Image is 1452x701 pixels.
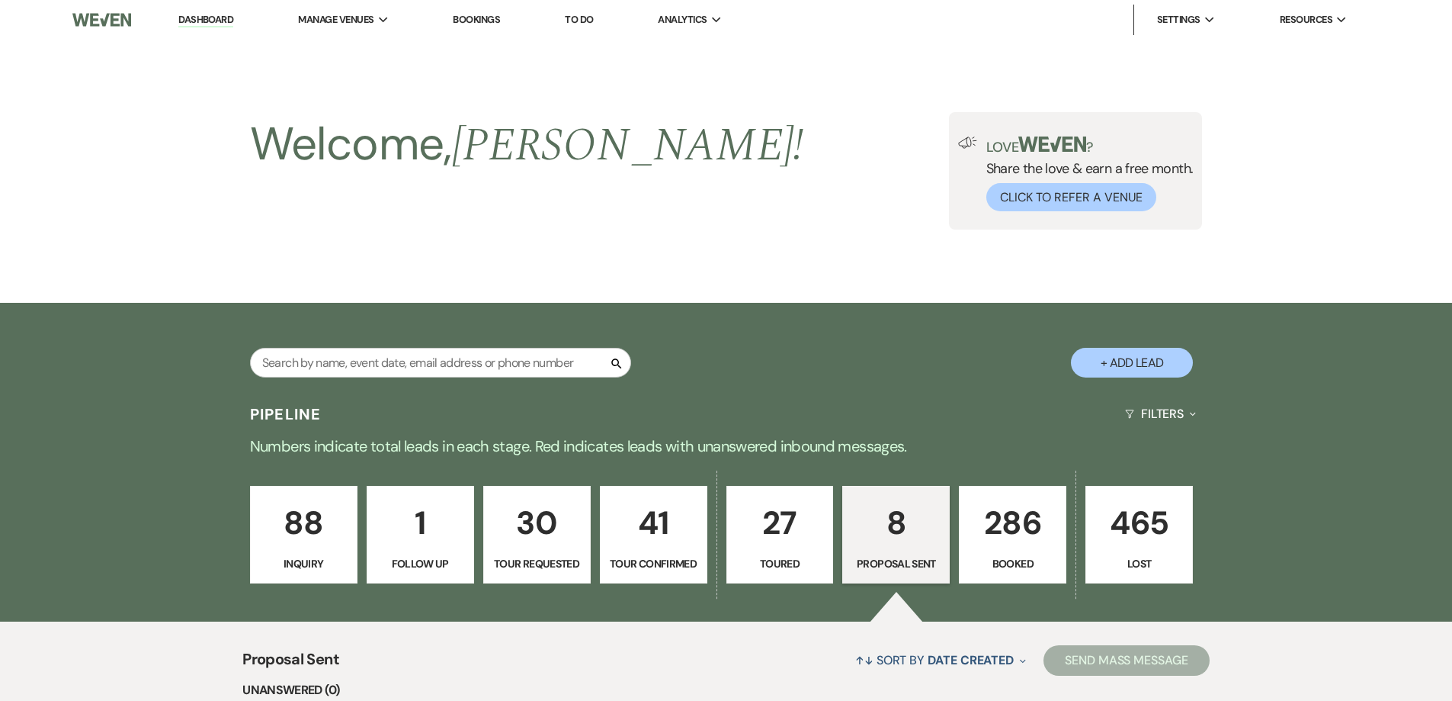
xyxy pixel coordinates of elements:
[1043,645,1210,676] button: Send Mass Message
[610,497,697,548] p: 41
[72,4,130,36] img: Weven Logo
[1095,555,1183,572] p: Lost
[178,13,233,27] a: Dashboard
[178,434,1275,458] p: Numbers indicate total leads in each stage. Red indicates leads with unanswered inbound messages.
[928,652,1014,668] span: Date Created
[736,555,824,572] p: Toured
[377,497,464,548] p: 1
[610,555,697,572] p: Tour Confirmed
[367,486,474,584] a: 1Follow Up
[977,137,1194,211] div: Share the love & earn a free month.
[1280,12,1332,27] span: Resources
[1095,497,1183,548] p: 465
[600,486,707,584] a: 41Tour Confirmed
[298,12,373,27] span: Manage Venues
[250,112,804,178] h2: Welcome,
[969,555,1056,572] p: Booked
[452,111,804,181] span: [PERSON_NAME] !
[852,555,940,572] p: Proposal Sent
[565,13,593,26] a: To Do
[958,137,977,149] img: loud-speaker-illustration.svg
[242,680,1210,700] li: Unanswered (0)
[260,497,348,548] p: 88
[842,486,950,584] a: 8Proposal Sent
[852,497,940,548] p: 8
[658,12,707,27] span: Analytics
[1018,137,1086,152] img: weven-logo-green.svg
[986,183,1156,211] button: Click to Refer a Venue
[849,640,1032,680] button: Sort By Date Created
[483,486,591,584] a: 30Tour Requested
[736,497,824,548] p: 27
[855,652,873,668] span: ↑↓
[1071,348,1193,378] button: + Add Lead
[1119,394,1202,434] button: Filters
[250,348,631,378] input: Search by name, event date, email address or phone number
[242,648,339,680] span: Proposal Sent
[377,555,464,572] p: Follow Up
[959,486,1066,584] a: 286Booked
[1085,486,1193,584] a: 465Lost
[453,13,500,26] a: Bookings
[986,137,1194,154] p: Love ?
[250,486,357,584] a: 88Inquiry
[1157,12,1200,27] span: Settings
[493,497,581,548] p: 30
[260,555,348,572] p: Inquiry
[493,555,581,572] p: Tour Requested
[969,497,1056,548] p: 286
[726,486,834,584] a: 27Toured
[250,404,322,425] h3: Pipeline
